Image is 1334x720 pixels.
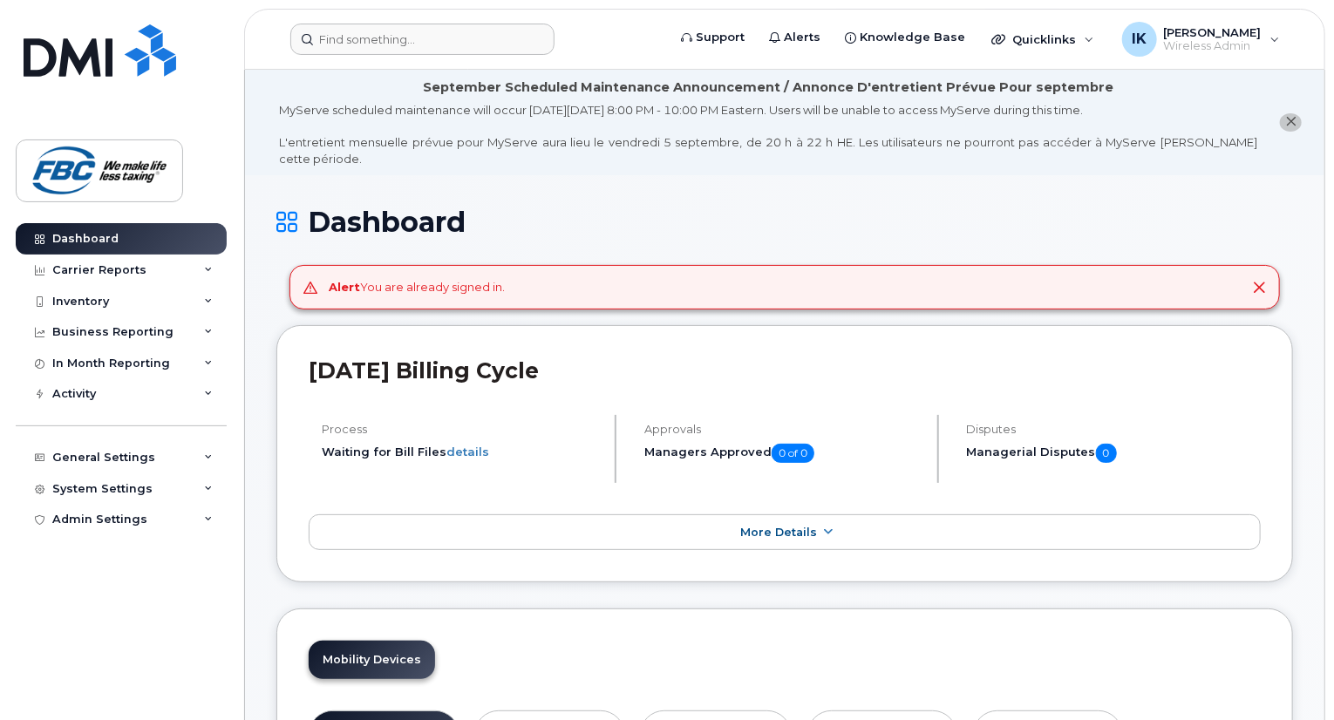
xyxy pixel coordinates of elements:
h1: Dashboard [276,207,1293,237]
h2: [DATE] Billing Cycle [309,357,1261,384]
h4: Process [322,423,600,436]
a: details [446,445,489,458]
h4: Approvals [644,423,922,436]
h4: Disputes [967,423,1261,436]
span: More Details [740,526,817,539]
a: Mobility Devices [309,641,435,679]
span: 0 [1096,444,1117,463]
span: 0 of 0 [772,444,814,463]
div: You are already signed in. [330,279,506,295]
strong: Alert [330,280,361,294]
h5: Managerial Disputes [967,444,1261,463]
li: Waiting for Bill Files [322,444,600,460]
div: September Scheduled Maintenance Announcement / Annonce D'entretient Prévue Pour septembre [423,78,1113,97]
button: close notification [1280,113,1302,132]
h5: Managers Approved [644,444,922,463]
div: MyServe scheduled maintenance will occur [DATE][DATE] 8:00 PM - 10:00 PM Eastern. Users will be u... [279,102,1257,166]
